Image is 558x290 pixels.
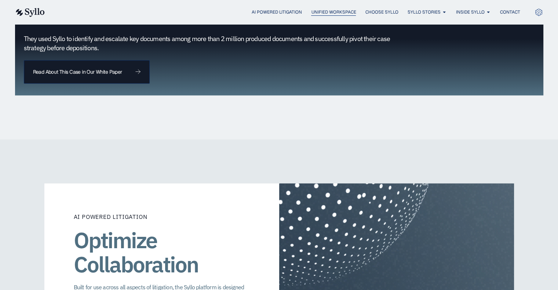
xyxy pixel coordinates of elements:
[33,69,122,74] span: Read About This Case in Our White Paper
[24,7,411,52] h5: When the court allowed their opponent to reframe their case theories after years of document disc...
[59,9,520,16] nav: Menu
[365,9,398,15] a: Choose Syllo
[500,9,520,15] a: Contact
[59,9,520,16] div: Menu Toggle
[74,212,250,221] p: AI Powered Litigation
[252,9,302,15] a: AI Powered Litigation
[311,9,356,15] a: Unified Workspace
[456,9,484,15] a: Inside Syllo
[74,228,250,276] h1: Optimize Collaboration
[407,9,440,15] a: Syllo Stories
[15,8,45,17] img: syllo
[24,60,150,84] a: Read About This Case in Our White Paper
